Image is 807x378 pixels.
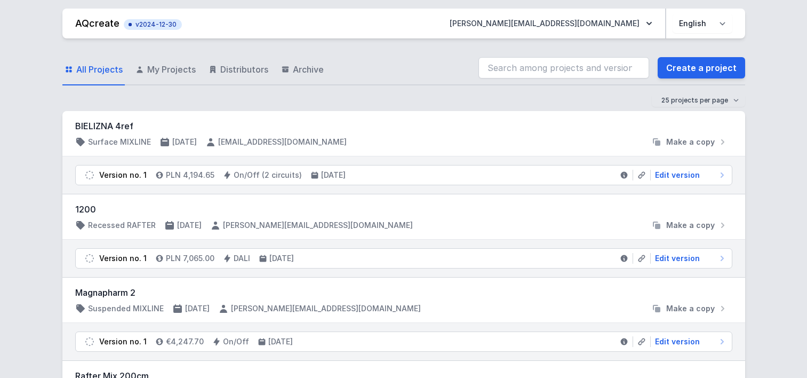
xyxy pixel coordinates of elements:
h4: DALI [234,253,250,264]
span: Archive [293,63,324,76]
h4: [DATE] [185,303,210,314]
h3: Magnapharm 2 [75,286,732,299]
h4: [DATE] [321,170,346,180]
div: Version no. 1 [99,336,147,347]
a: AQcreate [75,18,119,29]
h4: Surface MIXLINE [88,137,151,147]
h4: PLN 7,065.00 [166,253,214,264]
h4: [DATE] [269,253,294,264]
h4: [EMAIL_ADDRESS][DOMAIN_NAME] [218,137,347,147]
h4: Recessed RAFTER [88,220,156,231]
button: Make a copy [647,303,732,314]
select: Choose language [673,14,732,33]
h4: Suspended MIXLINE [88,303,164,314]
span: Edit version [655,253,700,264]
h4: [PERSON_NAME][EMAIL_ADDRESS][DOMAIN_NAME] [231,303,421,314]
button: Make a copy [647,137,732,147]
a: Distributors [206,54,270,85]
img: draft.svg [84,336,95,347]
a: Edit version [651,253,728,264]
h4: [DATE] [172,137,197,147]
img: draft.svg [84,253,95,264]
span: My Projects [147,63,196,76]
h4: [DATE] [177,220,202,231]
span: All Projects [76,63,123,76]
h4: €4,247.70 [166,336,204,347]
span: v2024-12-30 [129,20,177,29]
a: Edit version [651,336,728,347]
a: Archive [279,54,326,85]
span: Make a copy [666,220,715,231]
h4: On/Off [223,336,249,347]
button: v2024-12-30 [124,17,182,30]
img: draft.svg [84,170,95,180]
button: [PERSON_NAME][EMAIL_ADDRESS][DOMAIN_NAME] [441,14,661,33]
h4: PLN 4,194.65 [166,170,214,180]
h4: [DATE] [268,336,293,347]
h4: [PERSON_NAME][EMAIL_ADDRESS][DOMAIN_NAME] [223,220,413,231]
a: Edit version [651,170,728,180]
span: Make a copy [666,137,715,147]
div: Version no. 1 [99,253,147,264]
span: Edit version [655,336,700,347]
a: All Projects [62,54,125,85]
span: Make a copy [666,303,715,314]
h3: 1200 [75,203,732,216]
button: Make a copy [647,220,732,231]
span: Distributors [220,63,268,76]
a: Create a project [658,57,745,78]
h4: On/Off (2 circuits) [234,170,302,180]
input: Search among projects and versions... [478,57,649,78]
h3: BIELIZNA 4ref [75,120,732,132]
a: My Projects [133,54,198,85]
div: Version no. 1 [99,170,147,180]
span: Edit version [655,170,700,180]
